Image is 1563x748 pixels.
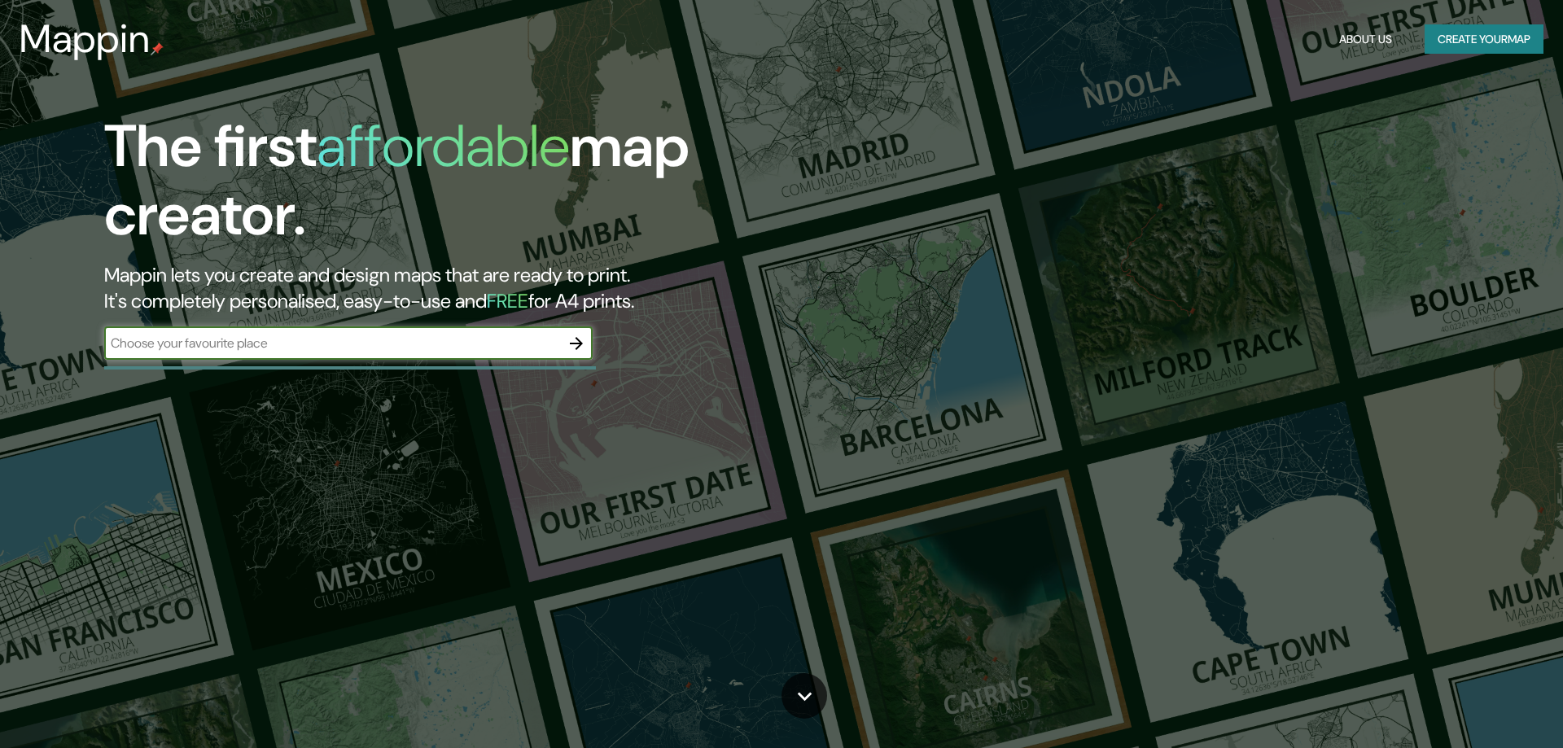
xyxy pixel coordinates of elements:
[151,42,164,55] img: mappin-pin
[317,108,570,184] h1: affordable
[1333,24,1399,55] button: About Us
[104,334,560,352] input: Choose your favourite place
[1425,24,1543,55] button: Create yourmap
[104,262,886,314] h2: Mappin lets you create and design maps that are ready to print. It's completely personalised, eas...
[104,112,886,262] h1: The first map creator.
[487,288,528,313] h5: FREE
[20,16,151,62] h3: Mappin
